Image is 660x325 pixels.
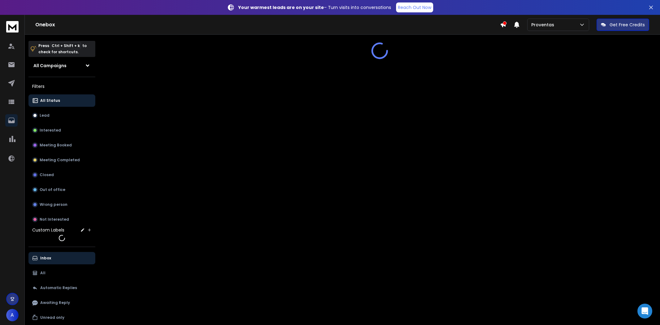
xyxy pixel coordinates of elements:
[28,169,95,181] button: Closed
[33,63,67,69] h1: All Campaigns
[637,304,652,318] div: Open Intercom Messenger
[28,109,95,122] button: Lead
[40,217,69,222] p: Not Interested
[28,282,95,294] button: Automatic Replies
[40,271,45,275] p: All
[28,252,95,264] button: Inbox
[238,4,324,11] strong: Your warmest leads are on your site
[28,124,95,136] button: Interested
[610,22,645,28] p: Get Free Credits
[398,4,431,11] p: Reach Out Now
[238,4,391,11] p: – Turn visits into conversations
[40,300,70,305] p: Awaiting Reply
[40,315,64,320] p: Unread only
[40,158,80,162] p: Meeting Completed
[6,309,19,321] button: A
[28,213,95,226] button: Not Interested
[396,2,433,12] a: Reach Out Now
[6,21,19,32] img: logo
[51,42,81,49] span: Ctrl + Shift + k
[28,94,95,107] button: All Status
[40,187,65,192] p: Out of office
[40,143,72,148] p: Meeting Booked
[28,184,95,196] button: Out of office
[597,19,649,31] button: Get Free Credits
[40,202,67,207] p: Wrong person
[32,227,64,233] h3: Custom Labels
[40,172,54,177] p: Closed
[28,297,95,309] button: Awaiting Reply
[40,113,50,118] p: Lead
[28,59,95,72] button: All Campaigns
[531,22,557,28] p: Proventas
[40,256,51,261] p: Inbox
[35,21,500,28] h1: Onebox
[40,98,60,103] p: All Status
[28,154,95,166] button: Meeting Completed
[28,198,95,211] button: Wrong person
[38,43,87,55] p: Press to check for shortcuts.
[40,285,77,290] p: Automatic Replies
[28,311,95,324] button: Unread only
[40,128,61,133] p: Interested
[28,82,95,91] h3: Filters
[28,267,95,279] button: All
[28,139,95,151] button: Meeting Booked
